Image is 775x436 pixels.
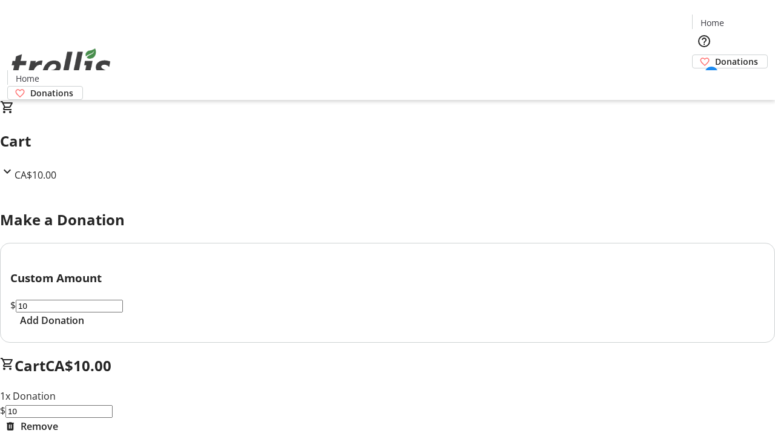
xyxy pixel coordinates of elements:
a: Donations [7,86,83,100]
span: Home [701,16,724,29]
input: Donation Amount [16,300,123,312]
h3: Custom Amount [10,269,765,286]
span: $ [10,299,16,312]
span: CA$10.00 [45,355,111,375]
span: Home [16,72,39,85]
button: Cart [692,68,716,93]
input: Donation Amount [5,405,113,418]
button: Help [692,29,716,53]
span: Donations [715,55,758,68]
span: Add Donation [20,313,84,328]
span: CA$10.00 [15,168,56,182]
span: Donations [30,87,73,99]
span: Remove [21,419,58,434]
a: Home [8,72,47,85]
a: Home [693,16,731,29]
button: Add Donation [10,313,94,328]
a: Donations [692,54,768,68]
img: Orient E2E Organization vt8qAQIrmI's Logo [7,35,115,96]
